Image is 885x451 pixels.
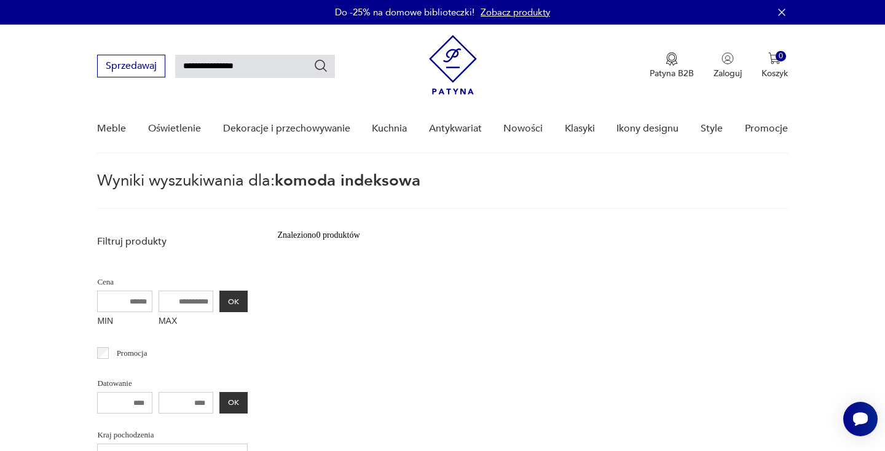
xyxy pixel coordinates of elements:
a: Ikona medaluPatyna B2B [650,52,694,79]
p: Promocja [117,347,147,360]
p: Filtruj produkty [97,235,248,248]
img: Ikona koszyka [768,52,781,65]
button: OK [219,291,248,312]
p: Do -25% na domowe biblioteczki! [335,6,474,18]
div: 0 [776,51,786,61]
a: Kuchnia [372,105,407,152]
button: Zaloguj [714,52,742,79]
p: Zaloguj [714,68,742,79]
label: MIN [97,312,152,332]
div: Znaleziono 0 produktów [277,229,360,242]
a: Style [701,105,723,152]
label: MAX [159,312,214,332]
p: Datowanie [97,377,248,390]
img: Ikona medalu [666,52,678,66]
a: Zobacz produkty [481,6,550,18]
a: Meble [97,105,126,152]
button: OK [219,392,248,414]
span: komoda indeksowa [275,170,420,192]
p: Wyniki wyszukiwania dla: [97,173,787,209]
p: Koszyk [761,68,788,79]
button: Patyna B2B [650,52,694,79]
a: Antykwariat [429,105,482,152]
button: Sprzedawaj [97,55,165,77]
button: 0Koszyk [761,52,788,79]
a: Dekoracje i przechowywanie [223,105,350,152]
a: Oświetlenie [148,105,201,152]
img: Ikonka użytkownika [722,52,734,65]
p: Patyna B2B [650,68,694,79]
p: Cena [97,275,248,289]
a: Klasyki [565,105,595,152]
button: Szukaj [313,58,328,73]
p: Kraj pochodzenia [97,428,248,442]
iframe: Smartsupp widget button [843,402,878,436]
a: Nowości [503,105,543,152]
a: Promocje [745,105,788,152]
a: Ikony designu [616,105,678,152]
img: Patyna - sklep z meblami i dekoracjami vintage [429,35,477,95]
a: Sprzedawaj [97,63,165,71]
